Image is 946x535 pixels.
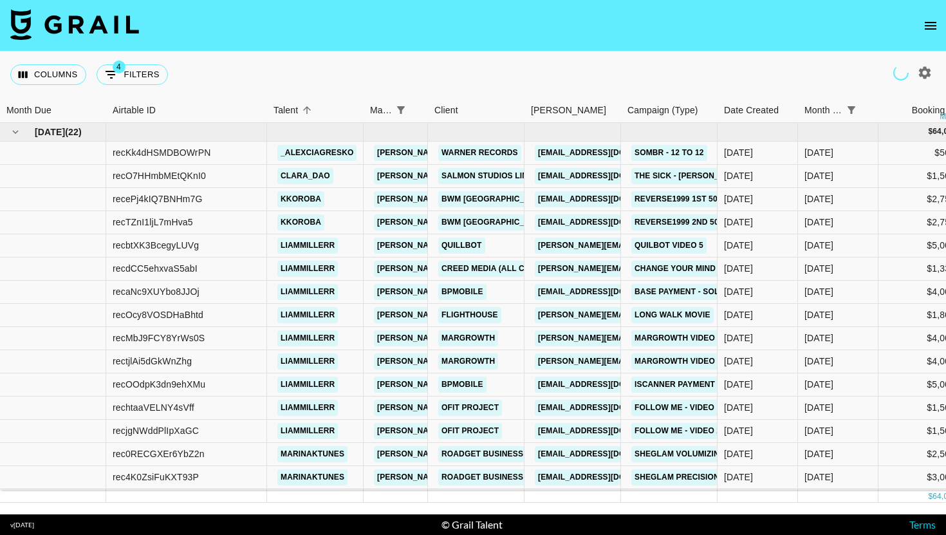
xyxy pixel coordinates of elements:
a: BWM [GEOGRAPHIC_DATA] ([GEOGRAPHIC_DATA]) [438,191,642,207]
a: [EMAIL_ADDRESS][DOMAIN_NAME] [535,377,679,393]
a: the sick - [PERSON_NAME] [631,168,748,184]
a: Salmon Studios Limited [438,168,550,184]
a: Reverse1999 1st 50% [631,191,728,207]
div: recePj4kIQ7BNHm7G [113,192,202,205]
button: Sort [298,101,316,119]
span: 4 [113,61,125,73]
a: [EMAIL_ADDRESS][DOMAIN_NAME] [535,284,679,300]
a: [EMAIL_ADDRESS][DOMAIN_NAME] [535,191,679,207]
a: kkoroba [277,191,324,207]
div: Aug '25 [804,239,833,252]
a: [PERSON_NAME][EMAIL_ADDRESS][DOMAIN_NAME] [374,353,584,370]
div: 12/08/2025 [724,192,753,205]
div: 01/07/2025 [724,471,753,483]
div: recTZnI1ljL7mHva5 [113,216,193,229]
div: recOOdpK3dn9ehXMu [113,378,205,391]
a: margrowth [438,353,498,370]
div: recO7HHmbMEtQKnI0 [113,169,206,182]
div: Aug '25 [804,169,833,182]
div: Airtable ID [106,98,267,123]
a: [PERSON_NAME][EMAIL_ADDRESS][DOMAIN_NAME] [374,330,584,346]
a: _alexciagresko [277,145,357,161]
button: Sort [860,101,878,119]
a: [PERSON_NAME][EMAIL_ADDRESS][DOMAIN_NAME] [374,469,584,485]
a: [PERSON_NAME][EMAIL_ADDRESS][DOMAIN_NAME] [535,238,745,254]
a: follow me - video 1 [631,400,724,416]
a: BPMobile [438,284,487,300]
div: recdCC5ehxvaS5abI [113,262,198,275]
a: SHEGLAM Precision Sculpt Liquid Contour Duo! [631,469,849,485]
button: Sort [410,101,428,119]
div: rec4K0ZsiFuKXT93P [113,471,199,483]
a: Terms [909,518,936,530]
div: 1 active filter [842,101,860,119]
div: Client [434,98,458,123]
div: 06/08/2025 [724,401,753,414]
a: [EMAIL_ADDRESS][DOMAIN_NAME] [535,469,679,485]
a: iScanner payment [631,377,718,393]
div: Aug '25 [804,378,833,391]
div: © Grail Talent [441,518,503,531]
a: Ofit Project [438,400,502,416]
a: quilbot video 5 [631,238,707,254]
a: margrowth video 3 actual [631,330,759,346]
a: [EMAIL_ADDRESS][DOMAIN_NAME] [535,214,679,230]
a: Flighthouse [438,307,501,323]
div: 07/07/2025 [724,239,753,252]
a: liammillerr [277,353,338,370]
div: 12/08/2025 [724,216,753,229]
div: Aug '25 [804,401,833,414]
div: 01/08/2025 [724,332,753,344]
button: Show filters [97,64,168,85]
a: liammillerr [277,307,338,323]
div: recjgNWddPlIpXaGC [113,424,199,437]
a: liammillerr [277,330,338,346]
div: 12/08/2025 [724,285,753,298]
a: [EMAIL_ADDRESS][DOMAIN_NAME] [535,145,679,161]
a: liammillerr [277,238,338,254]
a: [PERSON_NAME][EMAIL_ADDRESS][DOMAIN_NAME] [535,330,745,346]
button: Show filters [842,101,860,119]
a: base payment - Solvo [631,284,733,300]
div: $ [928,126,932,137]
div: Date Created [718,98,798,123]
img: Grail Talent [10,9,139,40]
a: [EMAIL_ADDRESS][DOMAIN_NAME] [535,423,679,439]
div: Manager [370,98,392,123]
div: Aug '25 [804,192,833,205]
a: [PERSON_NAME][EMAIL_ADDRESS][DOMAIN_NAME] [374,145,584,161]
a: change your mind [631,261,719,277]
div: 23/07/2025 [724,262,753,275]
button: hide children [6,123,24,141]
div: Aug '25 [804,332,833,344]
div: $ [928,491,932,502]
a: [PERSON_NAME][EMAIL_ADDRESS][DOMAIN_NAME] [374,238,584,254]
div: Manager [364,98,428,123]
a: liammillerr [277,400,338,416]
a: clara_dao [277,168,333,184]
a: margrowth [438,330,498,346]
div: Aug '25 [804,308,833,321]
a: [PERSON_NAME][EMAIL_ADDRESS][DOMAIN_NAME] [374,446,584,462]
a: [PERSON_NAME][EMAIL_ADDRESS][DOMAIN_NAME] [374,261,584,277]
div: Campaign (Type) [621,98,718,123]
div: [PERSON_NAME] [531,98,606,123]
div: Month Due [6,98,51,123]
a: Ofit Project [438,423,502,439]
a: sombr - 12 to 12 [631,145,707,161]
div: Aug '25 [804,424,833,437]
div: Aug '25 [804,447,833,460]
a: follow me - video 2 [631,423,724,439]
a: [PERSON_NAME][EMAIL_ADDRESS][DOMAIN_NAME] [374,168,584,184]
div: Aug '25 [804,285,833,298]
div: Aug '25 [804,262,833,275]
span: Refreshing clients, managers, users, talent, campaigns... [893,65,909,80]
div: 06/08/2025 [724,424,753,437]
div: Airtable ID [113,98,156,123]
div: 30/07/2025 [724,146,753,159]
a: [PERSON_NAME][EMAIL_ADDRESS][DOMAIN_NAME] [374,214,584,230]
div: Aug '25 [804,471,833,483]
a: [PERSON_NAME][EMAIL_ADDRESS][DOMAIN_NAME] [535,261,745,277]
div: Aug '25 [804,355,833,368]
div: Campaign (Type) [627,98,698,123]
